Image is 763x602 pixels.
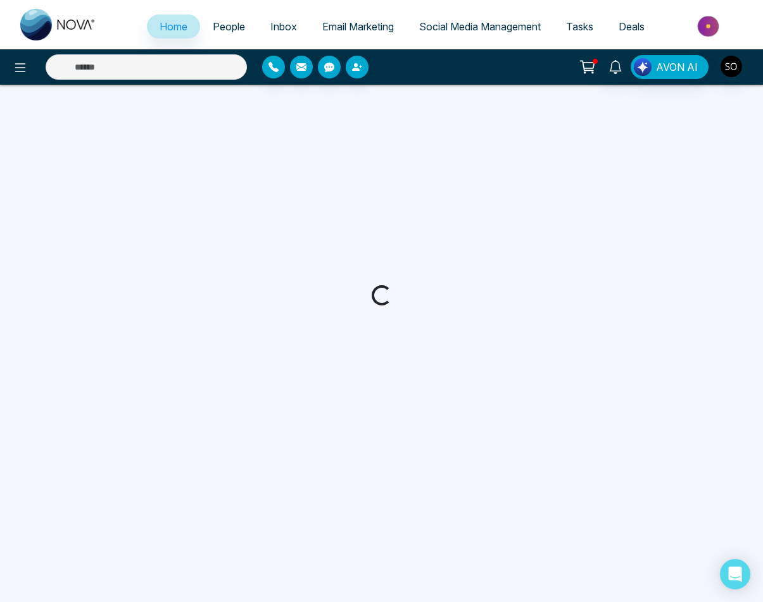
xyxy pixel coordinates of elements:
a: Email Marketing [310,15,407,39]
span: Home [160,20,187,33]
a: Deals [606,15,657,39]
img: Market-place.gif [664,12,755,40]
span: AVON AI [656,59,698,75]
img: Nova CRM Logo [20,9,96,40]
span: Inbox [270,20,297,33]
span: Deals [619,20,645,33]
a: Social Media Management [407,15,553,39]
button: AVON AI [631,55,709,79]
img: User Avatar [721,56,742,77]
span: Social Media Management [419,20,541,33]
a: People [200,15,258,39]
div: Open Intercom Messenger [720,559,750,589]
a: Home [147,15,200,39]
a: Tasks [553,15,606,39]
span: People [213,20,245,33]
img: Lead Flow [634,58,652,76]
a: Inbox [258,15,310,39]
span: Tasks [566,20,593,33]
span: Email Marketing [322,20,394,33]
